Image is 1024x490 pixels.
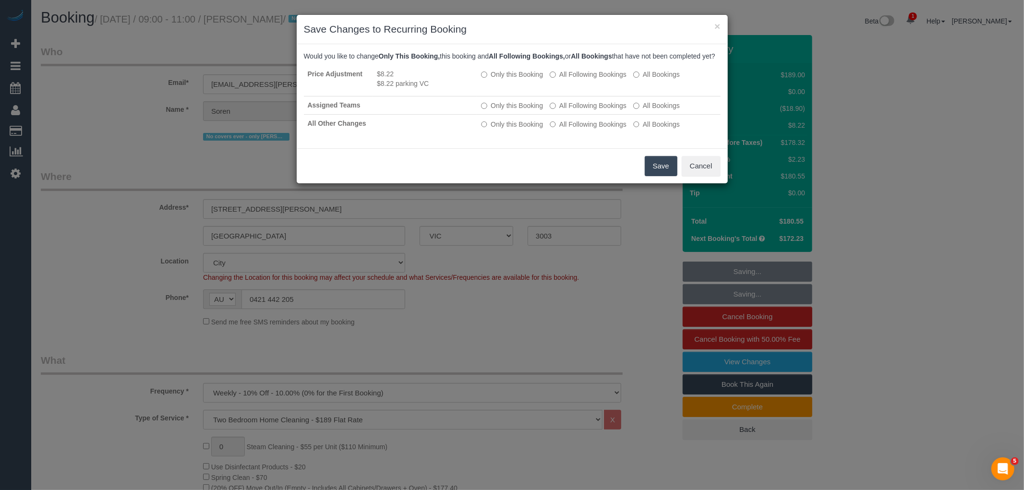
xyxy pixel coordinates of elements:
[633,103,639,109] input: All Bookings
[550,121,556,128] input: All Following Bookings
[308,120,366,127] strong: All Other Changes
[377,79,473,88] li: $8.22 parking VC
[571,52,612,60] b: All Bookings
[308,70,363,78] strong: Price Adjustment
[481,72,487,78] input: Only this Booking
[633,101,680,110] label: All bookings that have not been completed yet will be changed.
[633,121,639,128] input: All Bookings
[308,101,361,109] strong: Assigned Teams
[550,101,626,110] label: This and all the bookings after it will be changed.
[304,22,721,36] h3: Save Changes to Recurring Booking
[481,70,543,79] label: All other bookings in the series will remain the same.
[991,457,1014,480] iframe: Intercom live chat
[633,70,680,79] label: All bookings that have not been completed yet will be changed.
[481,103,487,109] input: Only this Booking
[550,70,626,79] label: This and all the bookings after it will be changed.
[633,120,680,129] label: All bookings that have not been completed yet will be changed.
[714,21,720,31] button: ×
[682,156,721,176] button: Cancel
[379,52,440,60] b: Only This Booking,
[1011,457,1019,465] span: 5
[481,121,487,128] input: Only this Booking
[550,120,626,129] label: This and all the bookings after it will be changed.
[645,156,677,176] button: Save
[481,120,543,129] label: All other bookings in the series will remain the same.
[377,69,473,79] li: $8.22
[481,101,543,110] label: All other bookings in the series will remain the same.
[633,72,639,78] input: All Bookings
[489,52,565,60] b: All Following Bookings,
[550,103,556,109] input: All Following Bookings
[304,51,721,61] p: Would you like to change this booking and or that have not been completed yet?
[550,72,556,78] input: All Following Bookings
